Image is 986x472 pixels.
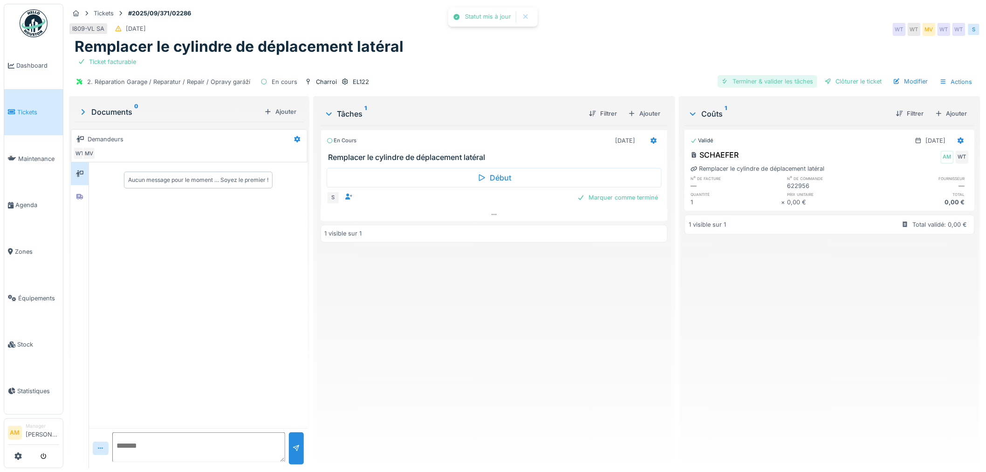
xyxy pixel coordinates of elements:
span: Agenda [15,201,59,209]
div: MV [923,23,936,36]
strong: #2025/09/371/02286 [124,9,195,18]
div: 1 [691,198,781,207]
div: Total validé: 0,00 € [913,220,967,229]
div: 0,00 € [878,198,969,207]
div: — [691,181,781,190]
div: Tickets [94,9,114,18]
div: [DATE] [615,136,635,145]
div: WT [908,23,921,36]
h3: Remplacer le cylindre de déplacement latéral [329,153,664,162]
div: S [327,191,340,204]
div: [DATE] [926,136,946,145]
h6: fournisseur [878,175,969,181]
div: S [967,23,980,36]
div: Ajouter [931,107,971,120]
div: Ajouter [260,105,300,118]
span: Maintenance [18,154,59,163]
div: Filtrer [585,107,621,120]
div: — [878,181,969,190]
span: Tickets [17,108,59,117]
a: Zones [4,229,63,275]
h6: quantité [691,191,781,197]
a: AM Manager[PERSON_NAME] [8,423,59,445]
div: Charroi [316,77,337,86]
h6: n° de commande [787,175,878,181]
div: WT [73,147,86,160]
li: [PERSON_NAME] [26,423,59,443]
div: Actions [936,75,977,89]
span: Zones [15,247,59,256]
a: Dashboard [4,42,63,89]
div: Début [327,168,662,187]
div: SCHAEFER [691,149,739,160]
span: Équipements [18,294,59,303]
sup: 0 [134,106,138,118]
div: Clôturer le ticket [821,75,886,88]
div: WT [956,151,969,164]
a: Maintenance [4,135,63,182]
div: Ticket facturable [89,57,136,66]
div: Coûts [688,108,889,119]
img: Badge_color-CXgf-gQk.svg [20,9,48,37]
li: AM [8,426,22,440]
div: Modifier [890,75,932,88]
div: MV [82,147,96,160]
div: × [781,198,787,207]
div: Tâches [324,108,582,119]
div: Aucun message pour le moment … Soyez le premier ! [128,176,268,184]
span: Stock [17,340,59,349]
a: Tickets [4,89,63,136]
div: Manager [26,423,59,430]
div: Validé [691,137,713,145]
div: Terminer & valider les tâches [718,75,817,88]
div: En cours [327,137,357,145]
sup: 1 [725,108,727,119]
div: 2. Réparation Garage / Reparatur / Repair / Opravy garáží [87,77,250,86]
div: I809-VL SA [72,24,104,33]
a: Stock [4,321,63,368]
h6: total [878,191,969,197]
a: Équipements [4,275,63,321]
div: 1 visible sur 1 [689,220,726,229]
div: WT [893,23,906,36]
div: Marquer comme terminé [574,191,662,204]
h1: Remplacer le cylindre de déplacement latéral [75,38,404,56]
div: AM [941,151,954,164]
div: Remplacer le cylindre de déplacement latéral [691,164,824,173]
div: 0,00 € [787,198,878,207]
div: Filtrer [892,107,928,120]
span: Dashboard [16,61,59,70]
div: Documents [78,106,260,118]
div: Demandeurs [88,135,123,144]
div: WT [938,23,951,36]
div: WT [952,23,965,36]
div: Ajouter [624,107,664,120]
div: [DATE] [126,24,146,33]
div: En cours [272,77,297,86]
span: Statistiques [17,387,59,396]
div: Statut mis à jour [465,13,511,21]
h6: prix unitaire [787,191,878,197]
a: Statistiques [4,368,63,415]
sup: 1 [365,108,367,119]
div: 622956 [787,181,878,190]
div: 1 visible sur 1 [325,229,362,238]
a: Agenda [4,182,63,229]
div: EL122 [353,77,369,86]
h6: n° de facture [691,175,781,181]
